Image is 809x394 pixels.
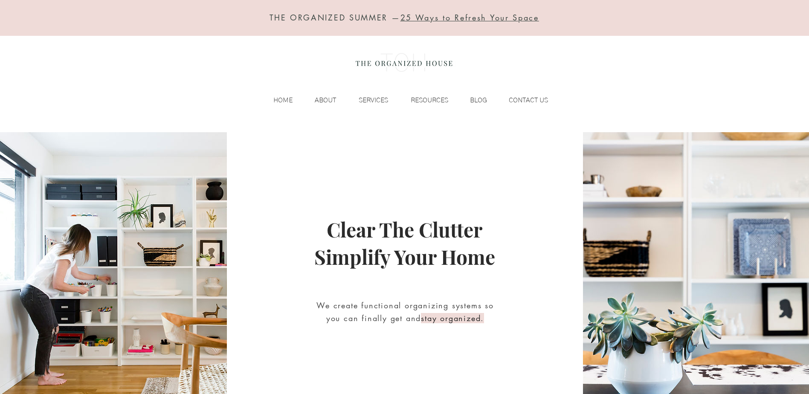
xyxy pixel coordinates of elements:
p: SERVICES [354,94,392,107]
p: CONTACT US [505,94,552,107]
nav: Site [256,94,552,107]
a: CONTACT US [491,94,552,107]
span: stay organized [421,313,481,323]
img: the organized house [352,46,456,80]
a: SERVICES [340,94,392,107]
a: HOME [256,94,297,107]
p: BLOG [466,94,491,107]
a: RESOURCES [392,94,452,107]
span: . [481,313,484,323]
span: We create functional organizing systems so you can finally get and [316,300,494,323]
a: BLOG [452,94,491,107]
p: RESOURCES [406,94,452,107]
a: 25 Ways to Refresh Your Space [400,12,539,23]
a: ABOUT [297,94,340,107]
p: ABOUT [310,94,340,107]
span: THE ORGANIZED SUMMER — [270,12,539,23]
span: Clear The Clutter Simplify Your Home [314,216,495,270]
p: HOME [269,94,297,107]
